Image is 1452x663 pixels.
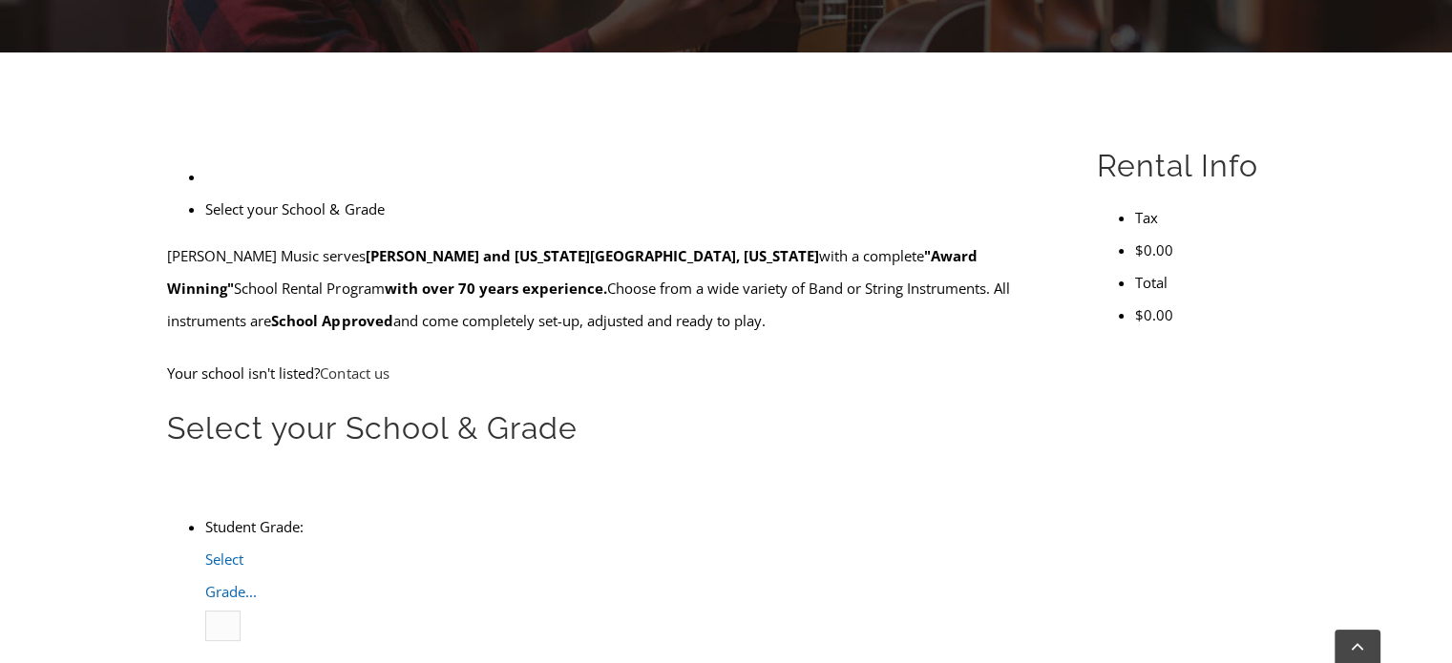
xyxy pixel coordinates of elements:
[205,517,304,536] label: Student Grade:
[167,408,1052,448] h2: Select your School & Grade
[271,311,392,330] strong: School Approved
[1097,146,1285,186] h2: Rental Info
[205,549,257,601] span: Select Grade...
[1135,299,1285,331] li: $0.00
[320,363,389,383] a: Contact us
[167,239,1052,337] p: [PERSON_NAME] Music serves with a complete School Rental Program Choose from a wide variety of Ba...
[1135,266,1285,299] li: Total
[384,279,606,298] strong: with over 70 years experience.
[1135,201,1285,234] li: Tax
[1135,234,1285,266] li: $0.00
[365,246,818,265] strong: [PERSON_NAME] and [US_STATE][GEOGRAPHIC_DATA], [US_STATE]
[167,357,1052,389] p: Your school isn't listed?
[205,193,1052,225] li: Select your School & Grade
